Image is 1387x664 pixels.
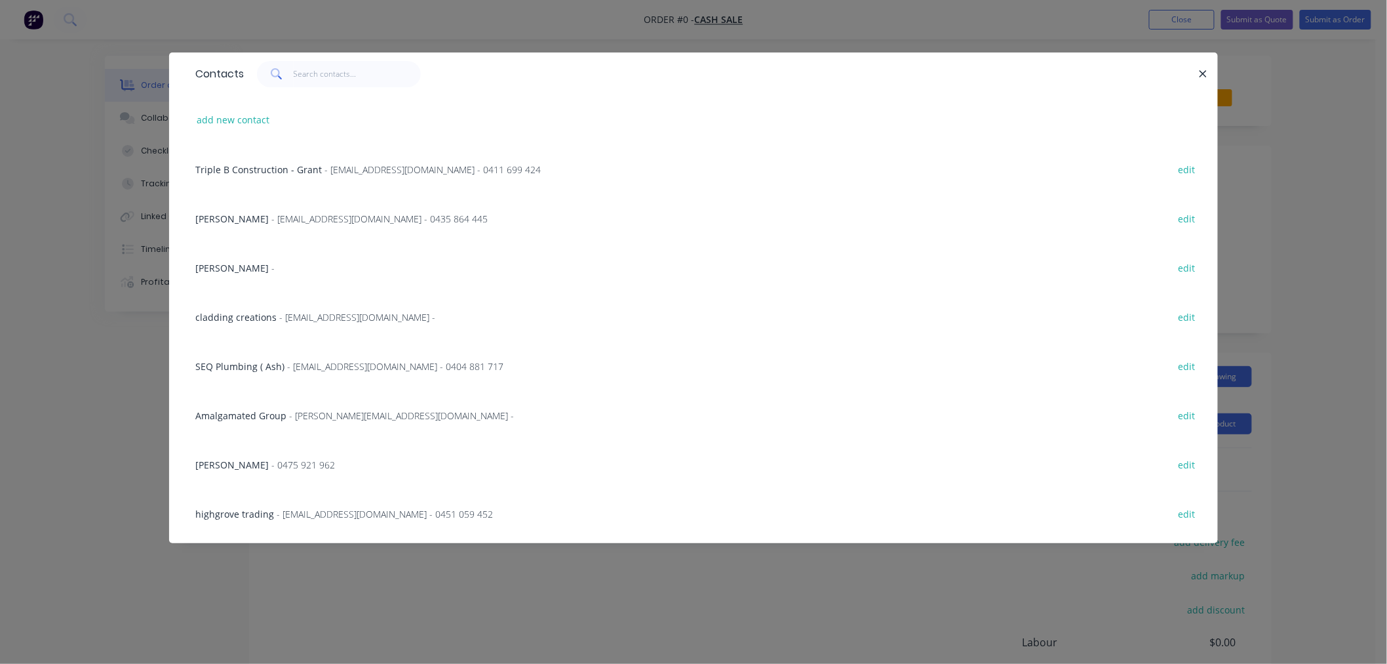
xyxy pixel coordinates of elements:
[195,163,322,176] span: Triple B Construction - Grant
[1171,259,1202,276] button: edit
[271,262,275,274] span: -
[294,61,421,87] input: Search contacts...
[189,53,244,95] div: Contacts
[1171,455,1202,473] button: edit
[195,311,277,323] span: cladding creations
[1171,406,1202,424] button: edit
[271,459,335,471] span: - 0475 921 962
[195,360,284,373] span: SEQ Plumbing ( Ash)
[289,409,514,422] span: - [PERSON_NAME][EMAIL_ADDRESS][DOMAIN_NAME] -
[287,360,503,373] span: - [EMAIL_ADDRESS][DOMAIN_NAME] - 0404 881 717
[277,508,493,520] span: - [EMAIL_ADDRESS][DOMAIN_NAME] - 0451 059 452
[195,508,274,520] span: highgrove trading
[190,111,277,129] button: add new contact
[1171,357,1202,375] button: edit
[271,213,488,225] span: - [EMAIL_ADDRESS][DOMAIN_NAME] - 0435 864 445
[1171,505,1202,522] button: edit
[195,262,269,274] span: [PERSON_NAME]
[279,311,435,323] span: - [EMAIL_ADDRESS][DOMAIN_NAME] -
[195,459,269,471] span: [PERSON_NAME]
[195,213,269,225] span: [PERSON_NAME]
[195,409,286,422] span: Amalgamated Group
[1171,308,1202,325] button: edit
[1171,160,1202,178] button: edit
[324,163,541,176] span: - [EMAIL_ADDRESS][DOMAIN_NAME] - 0411 699 424
[1171,209,1202,227] button: edit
